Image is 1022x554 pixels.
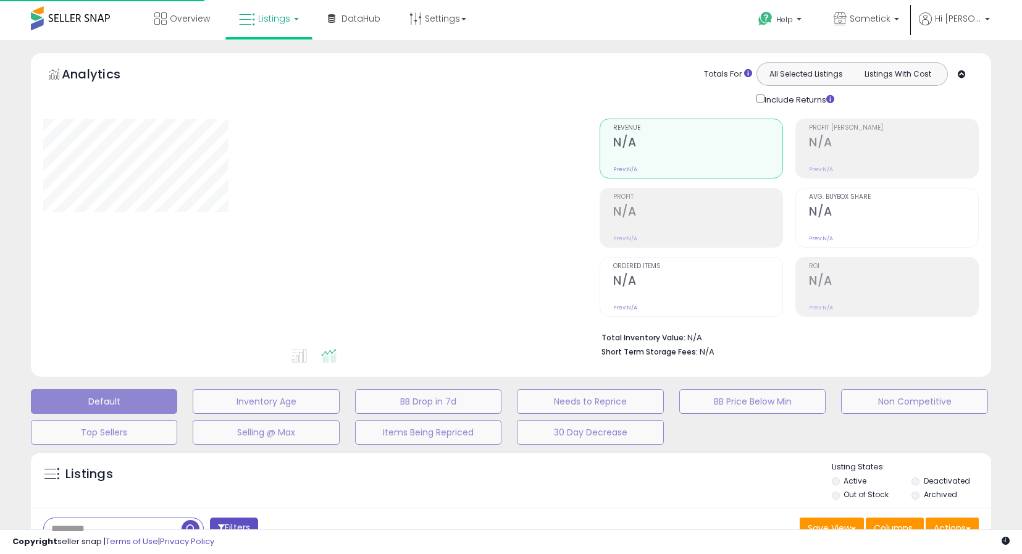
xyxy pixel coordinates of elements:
[850,12,890,25] span: Sametick
[760,66,852,82] button: All Selected Listings
[809,263,978,270] span: ROI
[809,204,978,221] h2: N/A
[193,389,339,414] button: Inventory Age
[62,65,145,86] h5: Analytics
[809,194,978,201] span: Avg. Buybox Share
[601,329,970,344] li: N/A
[517,420,663,445] button: 30 Day Decrease
[758,11,773,27] i: Get Help
[700,346,714,358] span: N/A
[935,12,981,25] span: Hi [PERSON_NAME]
[258,12,290,25] span: Listings
[12,536,214,548] div: seller snap | |
[679,389,826,414] button: BB Price Below Min
[193,420,339,445] button: Selling @ Max
[355,420,501,445] button: Items Being Repriced
[12,535,57,547] strong: Copyright
[747,92,849,106] div: Include Returns
[517,389,663,414] button: Needs to Reprice
[31,389,177,414] button: Default
[809,125,978,132] span: Profit [PERSON_NAME]
[170,12,210,25] span: Overview
[809,304,833,311] small: Prev: N/A
[809,166,833,173] small: Prev: N/A
[613,304,637,311] small: Prev: N/A
[613,263,782,270] span: Ordered Items
[841,389,987,414] button: Non Competitive
[852,66,944,82] button: Listings With Cost
[601,346,698,357] b: Short Term Storage Fees:
[748,2,814,40] a: Help
[919,12,990,40] a: Hi [PERSON_NAME]
[613,274,782,290] h2: N/A
[601,332,685,343] b: Total Inventory Value:
[613,166,637,173] small: Prev: N/A
[809,235,833,242] small: Prev: N/A
[809,135,978,152] h2: N/A
[355,389,501,414] button: BB Drop in 7d
[613,135,782,152] h2: N/A
[341,12,380,25] span: DataHub
[613,194,782,201] span: Profit
[613,235,637,242] small: Prev: N/A
[776,14,793,25] span: Help
[704,69,752,80] div: Totals For
[809,274,978,290] h2: N/A
[613,204,782,221] h2: N/A
[613,125,782,132] span: Revenue
[31,420,177,445] button: Top Sellers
